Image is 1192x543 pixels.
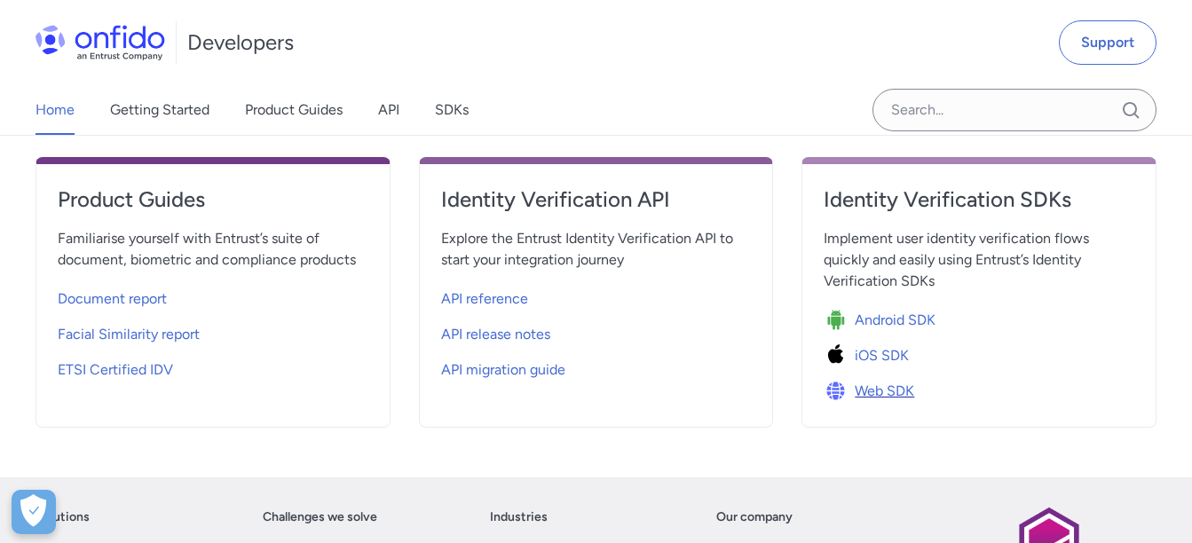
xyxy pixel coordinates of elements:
input: Onfido search input field [872,89,1156,131]
img: Icon Android SDK [824,308,855,333]
img: Icon iOS SDK [824,343,855,368]
a: Home [36,85,75,135]
span: API release notes [441,324,550,345]
h1: Developers [187,28,294,57]
a: API reference [441,278,752,313]
a: Identity Verification API [441,185,752,228]
a: Icon Web SDKWeb SDK [824,370,1134,405]
button: Open Preferences [12,490,56,534]
h4: Identity Verification SDKs [824,185,1134,214]
a: Challenges we solve [263,507,377,528]
img: Icon Web SDK [824,379,855,404]
a: Product Guides [245,85,343,135]
a: Icon iOS SDKiOS SDK [824,334,1134,370]
a: Document report [58,278,368,313]
span: Familiarise yourself with Entrust’s suite of document, biometric and compliance products [58,228,368,271]
span: iOS SDK [855,345,909,366]
a: Support [1059,20,1156,65]
a: Solutions [36,507,90,528]
span: Explore the Entrust Identity Verification API to start your integration journey [441,228,752,271]
a: Our company [716,507,793,528]
span: Document report [58,288,167,310]
span: Web SDK [855,381,914,402]
a: Facial Similarity report [58,313,368,349]
a: ETSI Certified IDV [58,349,368,384]
span: ETSI Certified IDV [58,359,173,381]
h4: Product Guides [58,185,368,214]
div: Cookie Preferences [12,490,56,534]
img: Onfido Logo [36,25,165,60]
span: Implement user identity verification flows quickly and easily using Entrust’s Identity Verificati... [824,228,1134,292]
a: SDKs [435,85,469,135]
h4: Identity Verification API [441,185,752,214]
a: Icon Android SDKAndroid SDK [824,299,1134,334]
span: Facial Similarity report [58,324,200,345]
span: API reference [441,288,528,310]
a: Identity Verification SDKs [824,185,1134,228]
a: Product Guides [58,185,368,228]
a: API [378,85,399,135]
a: Getting Started [110,85,209,135]
a: API release notes [441,313,752,349]
a: API migration guide [441,349,752,384]
span: API migration guide [441,359,565,381]
a: Industries [490,507,548,528]
span: Android SDK [855,310,935,331]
